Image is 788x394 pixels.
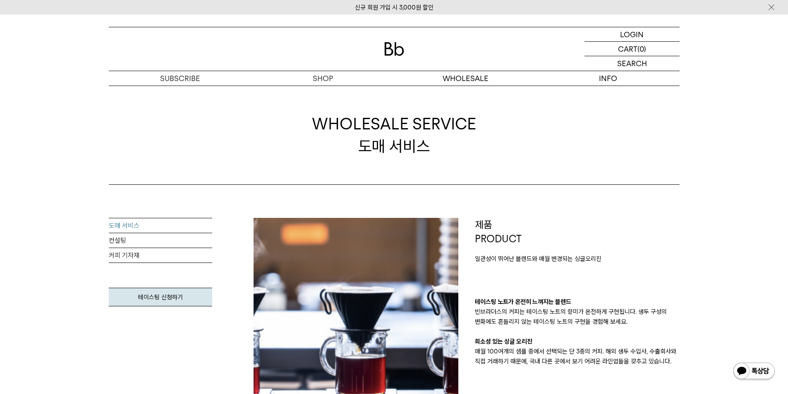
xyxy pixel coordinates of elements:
div: 도매 서비스 [312,113,476,157]
p: 테이스팅 노트가 온전히 느껴지는 블렌드 [475,297,680,307]
p: 매월 100여개의 샘플 중에서 선택되는 단 3종의 커피. 해외 생두 수입사, 수출회사와 직접 거래하기 때문에, 국내 다른 곳에서 보기 어려운 라인업들을 갖추고 있습니다. [475,346,680,366]
a: 커피 기자재 [109,248,212,263]
p: 희소성 있는 싱글 오리진 [475,337,680,346]
span: WHOLESALE SERVICE [312,113,476,135]
p: 빈브라더스의 커피는 테이스팅 노트의 향미가 온전하게 구현됩니다. 생두 구성의 변화에도 흔들리지 않는 테이스팅 노트의 구현을 경험해 보세요. [475,307,680,327]
p: WHOLESALE [394,71,537,86]
p: LOGIN [620,27,644,41]
p: (0) [637,42,646,56]
p: SEARCH [617,56,647,71]
a: LOGIN [584,27,680,42]
a: 신규 회원 가입 시 3,000원 할인 [355,4,434,11]
img: 로고 [384,42,404,56]
a: 컨설팅 [109,233,212,248]
p: 제품 PRODUCT [475,218,680,246]
p: 일관성이 뛰어난 블렌드와 매월 변경되는 싱글오리진 [475,254,680,264]
a: CART (0) [584,42,680,56]
a: 테이스팅 신청하기 [109,288,212,306]
p: INFO [537,71,680,86]
a: 도매 서비스 [109,218,212,233]
a: SHOP [251,71,394,86]
p: CART [618,42,637,56]
img: 카카오톡 채널 1:1 채팅 버튼 [733,362,776,382]
a: SUBSCRIBE [109,71,251,86]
